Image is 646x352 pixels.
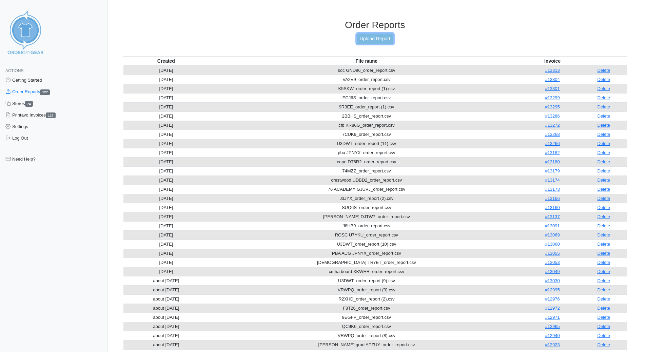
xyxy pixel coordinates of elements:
span: 127 [46,112,56,118]
td: about [DATE] [123,340,209,349]
td: [DATE] [123,102,209,111]
td: F8T26_order_report.csv [209,304,524,313]
td: cmha board XKWHR_order_report.csv [209,267,524,276]
a: Delete [598,251,610,256]
h3: Order Reports [123,19,627,31]
td: U3DWT_order_report (10).csv [209,240,524,249]
a: #13049 [545,269,560,274]
a: Delete [598,86,610,91]
td: R2XHD_order_report (2).csv [209,294,524,304]
a: #12965 [545,324,560,329]
td: [DATE] [123,66,209,75]
a: Delete [598,77,610,82]
span: 74 [25,101,33,107]
a: #13174 [545,178,560,183]
td: [DATE] [123,93,209,102]
a: Delete [598,296,610,302]
a: #13266 [545,141,560,146]
a: Delete [598,306,610,311]
td: VA2V9_order_report.csv [209,75,524,84]
a: #13160 [545,205,560,210]
td: about [DATE] [123,276,209,285]
a: Upload Report [357,34,393,44]
td: soc GND96_order_report.csv [209,66,524,75]
td: about [DATE] [123,322,209,331]
a: Delete [598,242,610,247]
a: Delete [598,324,610,329]
a: #13295 [545,104,560,109]
td: PBA AUG JPNYX_order_report.csv [209,249,524,258]
a: Delete [598,68,610,73]
td: 2BBHS_order_report.csv [209,111,524,121]
a: #13166 [545,196,560,201]
td: [DATE] [123,249,209,258]
a: #13137 [545,214,560,219]
a: Delete [598,232,610,237]
span: Actions [5,68,23,73]
td: [DATE] [123,258,209,267]
td: [DATE] [123,130,209,139]
td: [DATE] [123,212,209,221]
td: 7CUK9_order_report.csv [209,130,524,139]
td: about [DATE] [123,285,209,294]
a: #13055 [545,251,560,256]
a: Delete [598,205,610,210]
td: VRWPQ_order_report (9).csv [209,285,524,294]
a: Delete [598,150,610,155]
td: ECJ6S_order_report.csv [209,93,524,102]
a: #13313 [545,68,560,73]
td: U3DWT_order_report (11).csv [209,139,524,148]
td: [DATE] [123,185,209,194]
td: [DATE] [123,221,209,230]
a: #12976 [545,296,560,302]
td: [DATE] [123,139,209,148]
td: [PERSON_NAME] grad APZUY_order_report.csv [209,340,524,349]
a: #13069 [545,232,560,237]
a: Delete [598,196,610,201]
a: #13091 [545,223,560,228]
td: QC9K6_order_report.csv [209,322,524,331]
a: #12995 [545,287,560,292]
a: Delete [598,123,610,128]
td: [DATE] [123,121,209,130]
a: #13182 [545,150,560,155]
a: Delete [598,214,610,219]
td: cfb KR86G_order_report.csv [209,121,524,130]
td: pba JPNYX_order_report.csv [209,148,524,157]
a: Delete [598,260,610,265]
a: Delete [598,269,610,274]
td: VRWPQ_order_report (8).csv [209,331,524,340]
a: #13060 [545,242,560,247]
td: U3DWT_order_report (9).csv [209,276,524,285]
td: cape DT6R2_order_report.csv [209,157,524,166]
a: Delete [598,104,610,109]
a: #13179 [545,168,560,173]
a: #12923 [545,342,560,347]
td: [DATE] [123,267,209,276]
a: Delete [598,113,610,119]
a: Delete [598,159,610,164]
a: Delete [598,287,610,292]
td: J3JYX_order_report (2).csv [209,194,524,203]
a: #13286 [545,113,560,119]
a: Delete [598,278,610,283]
td: SUQ6S_order_report.csv [209,203,524,212]
td: [DATE] [123,240,209,249]
td: [DATE] [123,111,209,121]
td: 76 ACADEMY GJUVJ_order_report.csv [209,185,524,194]
a: #13053 [545,260,560,265]
td: crestwood UDBD2_order_report.csv [209,175,524,185]
td: about [DATE] [123,304,209,313]
a: Delete [598,141,610,146]
a: Delete [598,223,610,228]
span: 127 [40,89,50,95]
a: #13304 [545,77,560,82]
th: Created [123,56,209,66]
td: [PERSON_NAME] DJTW7_order_report.csv [209,212,524,221]
a: Delete [598,132,610,137]
td: about [DATE] [123,313,209,322]
th: File name [209,56,524,66]
td: [DATE] [123,148,209,157]
a: #13272 [545,123,560,128]
a: #13180 [545,159,560,164]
